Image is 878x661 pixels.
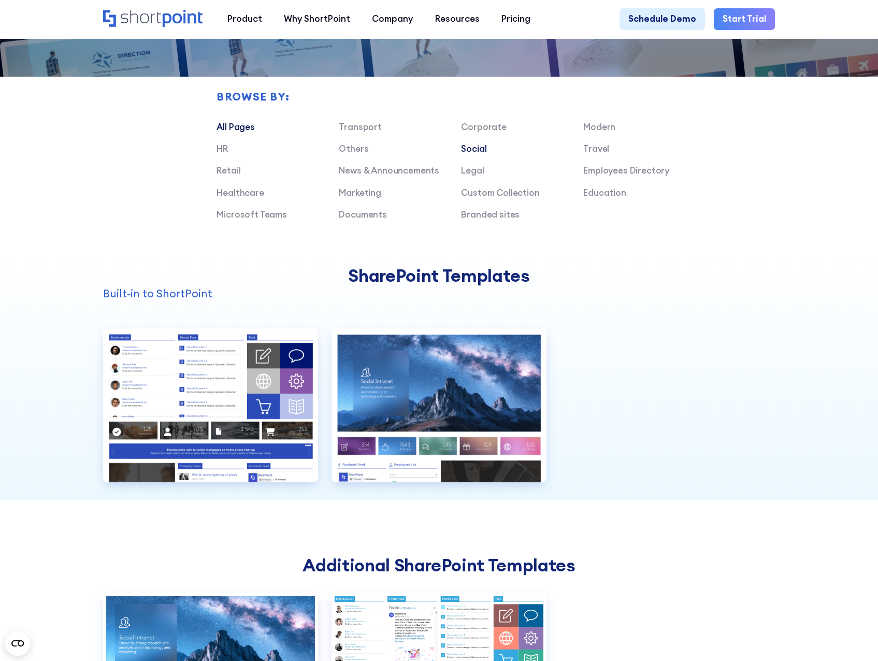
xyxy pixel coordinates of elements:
a: Travel [583,143,609,154]
a: Healthcare [217,187,264,198]
h2: Browse by: [217,91,706,103]
div: Why ShortPoint [284,12,350,25]
a: Modern [583,121,615,133]
a: Retail [217,165,240,176]
p: Built-in to ShortPoint [103,285,775,302]
h2: Additional SharePoint Templates [103,555,775,575]
a: Product [216,8,272,30]
a: Social [461,143,486,154]
a: Documents [339,209,386,220]
a: Branded sites [461,209,520,220]
a: Microsoft Teams [217,209,286,220]
a: Legal [461,165,484,176]
a: Resources [424,8,491,30]
button: Open CMP widget [5,631,30,656]
a: HR [217,143,228,154]
iframe: Chat Widget [826,611,878,661]
a: Marketing [339,187,381,198]
a: Social Layout 2 [332,328,546,500]
a: All Pages [217,121,254,133]
a: Company [361,8,424,30]
a: Why ShortPoint [273,8,361,30]
a: News & Announcements [339,165,439,176]
a: Start Trial [714,8,775,30]
a: Schedule Demo [620,8,705,30]
div: Company [372,12,413,25]
a: Employees Directory [583,165,669,176]
div: Pricing [501,12,530,25]
a: Others [339,143,368,154]
a: Social Layout 1 [103,328,318,500]
a: Corporate [461,121,506,133]
a: Transport [339,121,381,133]
a: Home [103,10,205,29]
a: Education [583,187,626,198]
h2: SharePoint Templates [103,265,775,285]
a: Pricing [491,8,541,30]
a: Custom Collection [461,187,539,198]
div: Resources [435,12,480,25]
div: Product [227,12,262,25]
